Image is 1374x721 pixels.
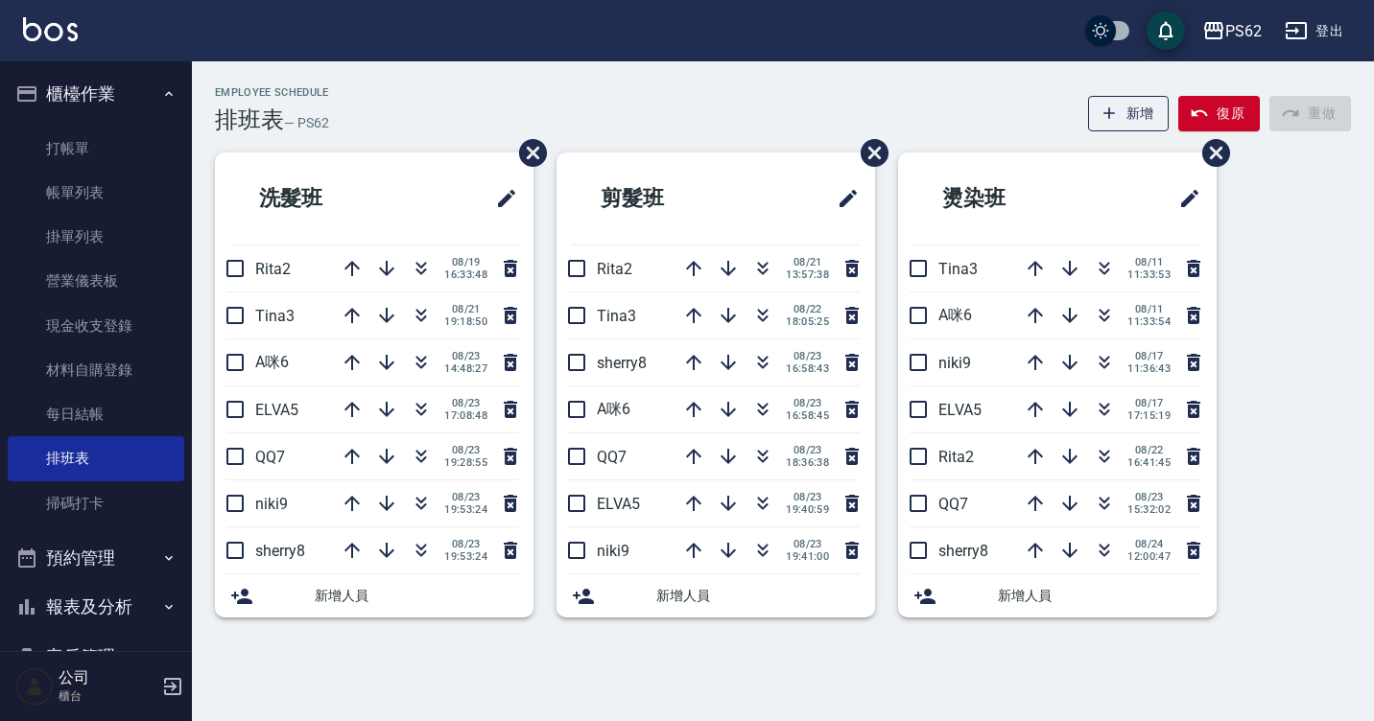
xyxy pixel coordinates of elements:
[597,400,630,418] span: A咪6
[1167,175,1201,221] span: 修改班表的標題
[938,542,988,560] span: sherry8
[1127,503,1171,516] span: 15:32:02
[846,125,891,181] span: 刪除班表
[1195,12,1269,51] button: PS62
[215,106,284,133] h3: 排班表
[913,164,1101,233] h2: 燙染班
[1127,303,1171,315] span: 08/11
[444,397,487,409] span: 08/23
[1188,125,1233,181] span: 刪除班表
[786,538,829,550] span: 08/23
[444,550,487,563] span: 19:53:24
[59,668,156,687] h5: 公司
[597,542,629,560] span: niki9
[1127,268,1171,281] span: 11:33:53
[938,260,978,278] span: Tina3
[8,582,184,632] button: 報表及分析
[825,175,860,221] span: 修改班表的標題
[444,503,487,516] span: 19:53:24
[1127,350,1171,362] span: 08/17
[15,667,54,706] img: Person
[786,409,829,422] span: 16:58:45
[1127,538,1171,550] span: 08/24
[444,444,487,456] span: 08/23
[786,491,829,503] span: 08/23
[444,268,487,281] span: 16:33:48
[444,315,487,328] span: 19:18:50
[938,354,971,372] span: niki9
[8,392,184,436] a: 每日結帳
[255,260,291,278] span: Rita2
[23,17,78,41] img: Logo
[315,586,518,606] span: 新增人員
[8,259,184,303] a: 營業儀表板
[786,362,829,375] span: 16:58:43
[786,503,829,516] span: 19:40:59
[444,456,487,469] span: 19:28:55
[898,574,1217,617] div: 新增人員
[786,315,829,328] span: 18:05:25
[255,448,285,466] span: QQ7
[1127,456,1171,469] span: 16:41:45
[1147,12,1185,50] button: save
[786,397,829,409] span: 08/23
[597,307,636,325] span: Tina3
[444,409,487,422] span: 17:08:48
[215,574,533,617] div: 新增人員
[786,256,829,268] span: 08/21
[215,86,329,99] h2: Employee Schedule
[1127,256,1171,268] span: 08/11
[8,632,184,682] button: 客戶管理
[998,586,1201,606] span: 新增人員
[557,574,875,617] div: 新增人員
[938,306,972,324] span: A咪6
[8,127,184,171] a: 打帳單
[1127,550,1171,563] span: 12:00:47
[938,448,974,466] span: Rita2
[8,481,184,525] a: 掃碼打卡
[1127,444,1171,456] span: 08/22
[786,550,829,563] span: 19:41:00
[444,491,487,503] span: 08/23
[597,354,647,372] span: sherry8
[230,164,417,233] h2: 洗髮班
[786,350,829,362] span: 08/23
[786,456,829,469] span: 18:36:38
[786,444,829,456] span: 08/23
[8,69,184,119] button: 櫃檯作業
[1088,96,1170,131] button: 新增
[8,533,184,583] button: 預約管理
[8,304,184,348] a: 現金收支登錄
[255,495,288,513] span: niki9
[597,448,627,466] span: QQ7
[1127,362,1171,375] span: 11:36:43
[505,125,550,181] span: 刪除班表
[444,350,487,362] span: 08/23
[938,495,968,513] span: QQ7
[1225,19,1262,43] div: PS62
[8,215,184,259] a: 掛單列表
[255,353,289,371] span: A咪6
[786,303,829,315] span: 08/22
[572,164,759,233] h2: 剪髮班
[8,348,184,392] a: 材料自購登錄
[1127,315,1171,328] span: 11:33:54
[444,362,487,375] span: 14:48:27
[1178,96,1260,131] button: 復原
[656,586,860,606] span: 新增人員
[597,495,640,513] span: ELVA5
[1127,491,1171,503] span: 08/23
[255,542,305,560] span: sherry8
[59,687,156,705] p: 櫃台
[786,268,829,281] span: 13:57:38
[444,538,487,550] span: 08/23
[8,436,184,480] a: 排班表
[8,171,184,215] a: 帳單列表
[284,113,329,133] h6: — PS62
[484,175,518,221] span: 修改班表的標題
[1127,409,1171,422] span: 17:15:19
[938,401,982,419] span: ELVA5
[444,303,487,315] span: 08/21
[255,307,295,325] span: Tina3
[597,260,632,278] span: Rita2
